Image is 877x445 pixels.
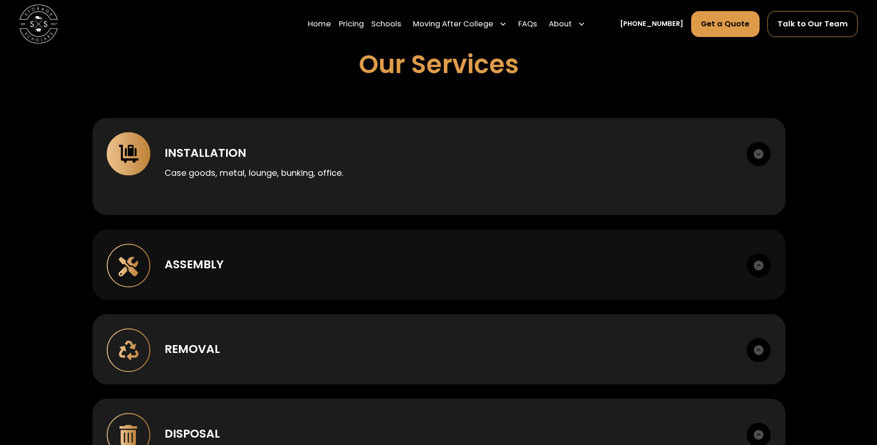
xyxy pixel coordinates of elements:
[413,19,493,30] div: Moving After College
[19,5,58,43] img: Storage Scholars main logo
[767,11,858,37] a: Talk to Our Team
[339,11,364,37] a: Pricing
[165,340,220,358] div: Removal
[359,49,519,80] h2: Our Services
[165,425,220,442] div: Disposal
[371,11,401,37] a: Schools
[409,11,511,37] div: Moving After College
[549,19,572,30] div: About
[165,144,246,161] div: Installation
[308,11,331,37] a: Home
[165,256,224,273] div: Assembly
[691,11,760,37] a: Get a Quote
[620,19,683,29] a: [PHONE_NUMBER]
[19,5,58,43] a: home
[545,11,589,37] div: About
[165,167,732,179] p: Case goods, metal, lounge, bunking, office.
[518,11,537,37] a: FAQs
